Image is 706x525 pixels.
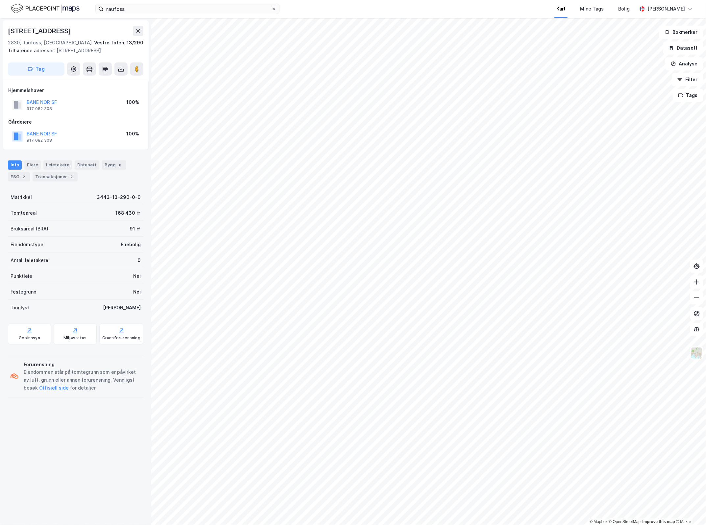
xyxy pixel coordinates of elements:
div: Kontrollprogram for chat [673,493,706,525]
div: 3443-13-290-0-0 [97,193,141,201]
button: Bokmerker [659,26,703,39]
div: 91 ㎡ [130,225,141,233]
div: 917 082 308 [27,106,52,111]
div: 100% [126,98,139,106]
a: Mapbox [590,519,608,524]
button: Datasett [663,41,703,55]
div: Mine Tags [580,5,604,13]
a: OpenStreetMap [609,519,641,524]
input: Søk på adresse, matrikkel, gårdeiere, leietakere eller personer [104,4,271,14]
div: Miljøstatus [63,335,86,341]
div: Antall leietakere [11,256,48,264]
div: Nei [133,288,141,296]
div: Eiere [24,160,41,170]
div: Tomteareal [11,209,37,217]
div: 2830, Raufoss, [GEOGRAPHIC_DATA] [8,39,92,47]
a: Improve this map [643,519,675,524]
div: [STREET_ADDRESS] [8,26,72,36]
div: [STREET_ADDRESS] [8,47,138,55]
div: 168 430 ㎡ [115,209,141,217]
img: logo.f888ab2527a4732fd821a326f86c7f29.svg [11,3,80,14]
div: Bolig [618,5,630,13]
div: Nei [133,272,141,280]
div: Eiendommen står på tomtegrunn som er påvirket av luft, grunn eller annen forurensning. Vennligst ... [24,368,141,392]
span: Tilhørende adresser: [8,48,57,53]
div: Grunnforurensning [102,335,140,341]
div: 0 [137,256,141,264]
div: Bygg [102,160,126,170]
div: ESG [8,172,30,181]
button: Filter [672,73,703,86]
div: Datasett [75,160,99,170]
button: Tag [8,62,64,76]
div: Transaksjoner [33,172,78,181]
div: 917 082 308 [27,138,52,143]
div: 8 [117,162,124,168]
div: 2 [68,174,75,180]
div: Eiendomstype [11,241,43,249]
div: Tinglyst [11,304,29,312]
button: Tags [673,89,703,102]
div: Matrikkel [11,193,32,201]
div: Info [8,160,22,170]
div: Kart [556,5,566,13]
div: [PERSON_NAME] [103,304,141,312]
div: Hjemmelshaver [8,86,143,94]
div: Leietakere [43,160,72,170]
div: Festegrunn [11,288,36,296]
img: Z [691,347,703,359]
div: [PERSON_NAME] [647,5,685,13]
div: Geoinnsyn [19,335,40,341]
div: Forurensning [24,361,141,369]
button: Analyse [665,57,703,70]
div: 2 [21,174,27,180]
iframe: Chat Widget [673,493,706,525]
div: 100% [126,130,139,138]
div: Bruksareal (BRA) [11,225,48,233]
div: Enebolig [121,241,141,249]
div: Gårdeiere [8,118,143,126]
div: Punktleie [11,272,32,280]
div: Vestre Toten, 13/290 [94,39,143,47]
